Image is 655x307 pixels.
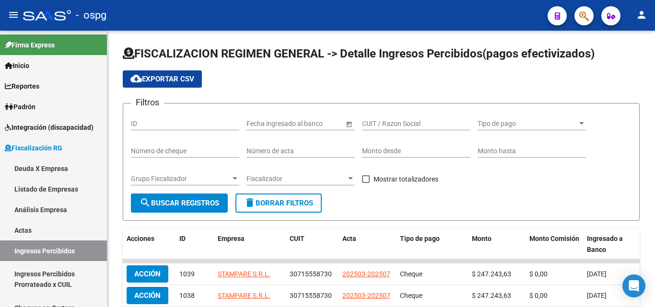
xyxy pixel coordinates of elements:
span: Acción [134,270,161,278]
span: $ 0,00 [529,270,548,278]
datatable-header-cell: Tipo de pago [396,228,468,260]
span: $ 247.243,63 [472,270,511,278]
span: Fiscalizador [246,175,346,183]
span: CUIT [290,235,304,242]
span: STAMPARE S.R.L. [218,292,270,299]
mat-icon: search [140,197,151,208]
span: Cheque [400,270,422,278]
datatable-header-cell: Acciones [123,228,175,260]
input: Fecha inicio [246,120,281,128]
span: Monto Comisión [529,235,579,242]
span: Padrón [5,102,35,112]
span: - ospg [76,5,106,26]
span: Grupo Fiscalizador [131,175,231,183]
mat-icon: menu [8,9,19,21]
span: $ 247.243,63 [472,292,511,299]
button: Acción [127,265,168,283]
span: Ingresado a Banco [587,235,623,253]
span: 1039 [179,270,195,278]
span: Integración (discapacidad) [5,122,94,133]
datatable-header-cell: CUIT [286,228,339,260]
span: Fiscalización RG [5,143,62,153]
input: Fecha fin [290,120,337,128]
span: [DATE] [587,292,607,299]
span: Acción [134,291,161,300]
mat-icon: person [636,9,647,21]
span: Borrar Filtros [244,199,313,207]
span: Firma Express [5,40,55,50]
datatable-header-cell: Ingresado a Banco [583,228,641,260]
span: Tipo de pago [478,120,577,128]
span: STAMPARE S.R.L. [218,270,270,278]
span: FISCALIZACION REGIMEN GENERAL -> Detalle Ingresos Percibidos(pagos efectivizados) [123,47,595,60]
span: 30715558730 [290,292,332,299]
datatable-header-cell: Empresa [214,228,286,260]
span: Monto [472,235,491,242]
div: Open Intercom Messenger [622,274,645,297]
button: Acción [127,287,168,304]
span: Cheque [400,292,422,299]
span: Tipo de pago [400,235,440,242]
span: [DATE] [587,270,607,278]
span: Reportes [5,81,39,91]
span: Acciones [127,235,154,242]
h3: Filtros [131,96,164,109]
datatable-header-cell: ID [175,228,214,260]
span: Exportar CSV [130,75,194,83]
span: ID [179,235,186,242]
button: Buscar Registros [131,193,228,213]
div: 202503-202507 [342,269,390,280]
datatable-header-cell: Monto [468,228,526,260]
datatable-header-cell: Acta [339,228,396,260]
span: Mostrar totalizadores [374,173,438,185]
span: Empresa [218,235,245,242]
button: Borrar Filtros [235,193,322,213]
span: Inicio [5,60,29,71]
span: $ 0,00 [529,292,548,299]
button: Open calendar [344,119,354,129]
span: Buscar Registros [140,199,219,207]
div: 202503-202507 [342,290,390,301]
mat-icon: delete [244,197,256,208]
span: 1038 [179,292,195,299]
mat-icon: cloud_download [130,73,142,84]
button: Exportar CSV [123,70,202,88]
datatable-header-cell: Monto Comisión [526,228,583,260]
span: 30715558730 [290,270,332,278]
span: Acta [342,235,356,242]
